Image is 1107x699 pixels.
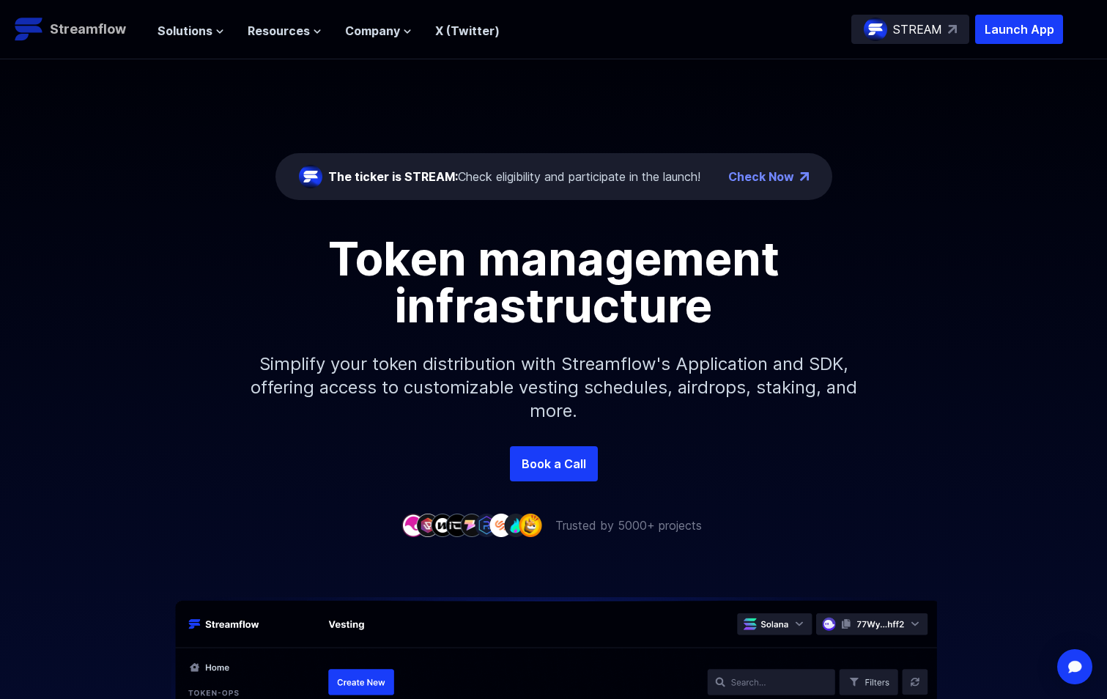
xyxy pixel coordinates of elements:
[158,22,212,40] span: Solutions
[328,168,700,185] div: Check eligibility and participate in the launch!
[728,168,794,185] a: Check Now
[239,329,869,446] p: Simplify your token distribution with Streamflow's Application and SDK, offering access to custom...
[435,23,500,38] a: X (Twitter)
[1057,649,1092,684] div: Open Intercom Messenger
[504,514,527,536] img: company-8
[345,22,400,40] span: Company
[431,514,454,536] img: company-3
[948,25,957,34] img: top-right-arrow.svg
[248,22,310,40] span: Resources
[224,235,884,329] h1: Token management infrastructure
[15,15,143,44] a: Streamflow
[864,18,887,41] img: streamflow-logo-circle.png
[299,165,322,188] img: streamflow-logo-circle.png
[248,22,322,40] button: Resources
[800,172,809,181] img: top-right-arrow.png
[401,514,425,536] img: company-1
[519,514,542,536] img: company-9
[489,514,513,536] img: company-7
[510,446,598,481] a: Book a Call
[555,517,702,534] p: Trusted by 5000+ projects
[460,514,484,536] img: company-5
[416,514,440,536] img: company-2
[328,169,458,184] span: The ticker is STREAM:
[345,22,412,40] button: Company
[50,19,126,40] p: Streamflow
[893,21,942,38] p: STREAM
[975,15,1063,44] button: Launch App
[15,15,44,44] img: Streamflow Logo
[851,15,969,44] a: STREAM
[445,514,469,536] img: company-4
[158,22,224,40] button: Solutions
[475,514,498,536] img: company-6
